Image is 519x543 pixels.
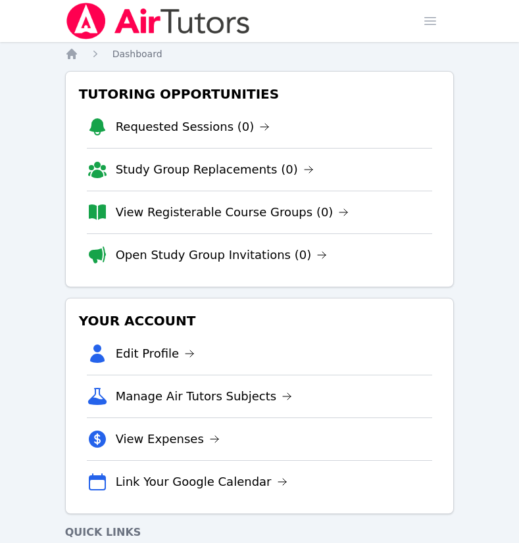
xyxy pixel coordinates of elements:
h3: Tutoring Opportunities [76,82,443,106]
span: Dashboard [112,49,162,59]
a: Study Group Replacements (0) [116,160,314,179]
img: Air Tutors [65,3,251,39]
a: View Expenses [116,430,220,448]
h3: Your Account [76,309,443,333]
a: Requested Sessions (0) [116,118,270,136]
a: Dashboard [112,47,162,60]
a: Open Study Group Invitations (0) [116,246,328,264]
a: View Registerable Course Groups (0) [116,203,349,222]
h4: Quick Links [65,525,455,540]
a: Link Your Google Calendar [116,473,287,491]
a: Manage Air Tutors Subjects [116,387,293,406]
nav: Breadcrumb [65,47,455,60]
a: Edit Profile [116,344,195,363]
